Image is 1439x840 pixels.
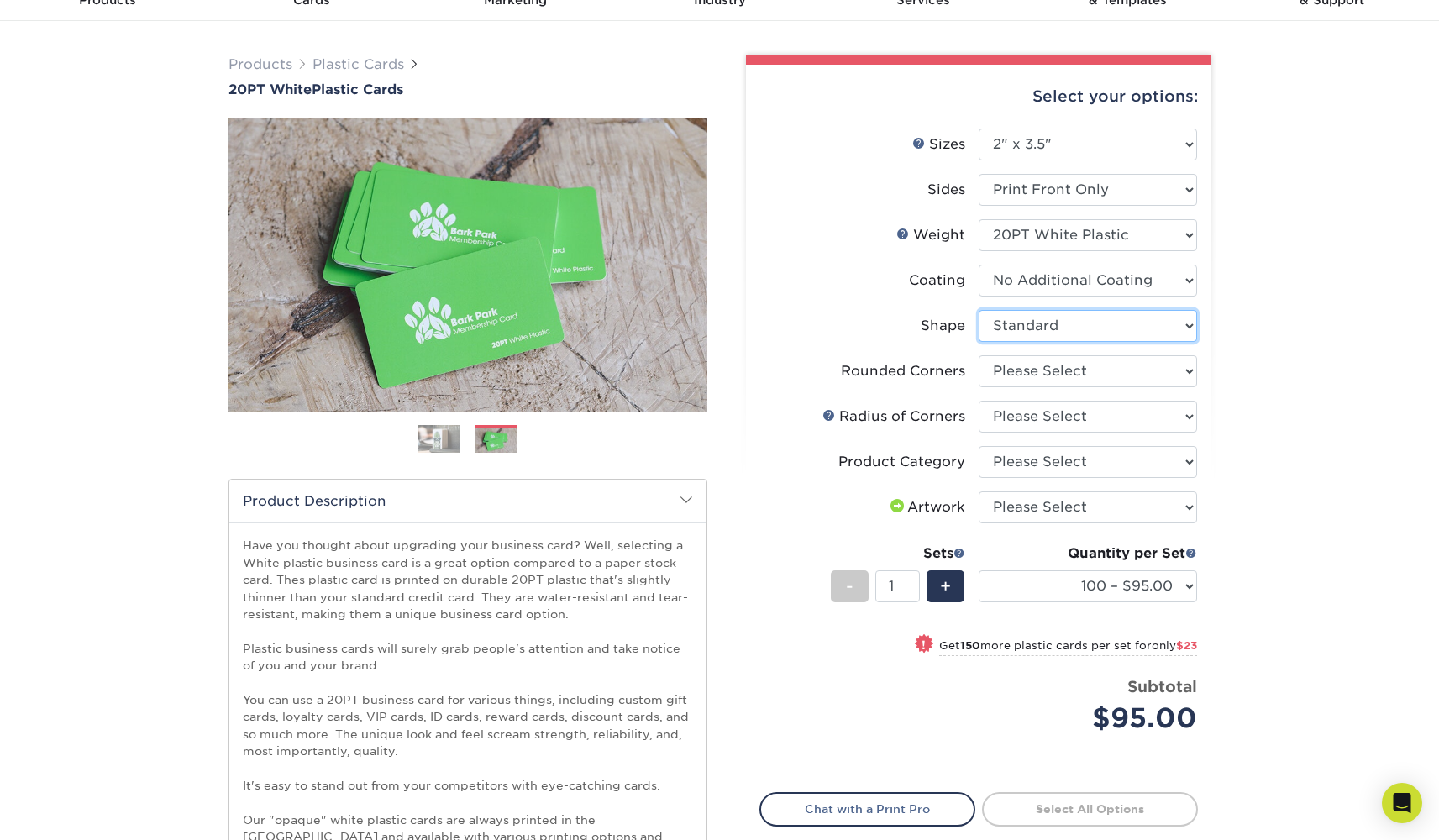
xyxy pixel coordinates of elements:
div: $95.00 [991,698,1197,738]
img: Plastic Cards 01 [418,424,460,454]
a: Products [228,56,292,72]
div: Artwork [887,497,965,517]
span: ! [922,636,926,654]
div: Sides [927,180,965,200]
strong: Subtotal [1127,677,1197,696]
strong: 150 [960,639,980,652]
div: Select your options: [759,65,1198,129]
small: Get more plastic cards per set for [939,639,1197,656]
a: 20PT WhitePlastic Cards [228,81,707,97]
div: Sets [831,543,965,564]
span: $23 [1176,639,1197,652]
div: Open Intercom Messenger [1382,783,1422,823]
div: Rounded Corners [841,361,965,381]
div: Quantity per Set [979,543,1197,564]
span: + [940,574,951,599]
h1: Plastic Cards [228,81,707,97]
a: Chat with a Print Pro [759,792,975,826]
span: - [846,574,853,599]
a: Plastic Cards [312,56,404,72]
div: Radius of Corners [822,407,965,427]
div: Sizes [912,134,965,155]
div: Shape [921,316,965,336]
div: Weight [896,225,965,245]
a: Select All Options [982,792,1198,826]
img: Plastic Cards 02 [475,426,517,455]
div: Coating [909,270,965,291]
span: 20PT White [228,81,312,97]
img: 20PT White 02 [228,99,707,430]
span: only [1152,639,1197,652]
h2: Product Description [229,480,706,522]
div: Product Category [838,452,965,472]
